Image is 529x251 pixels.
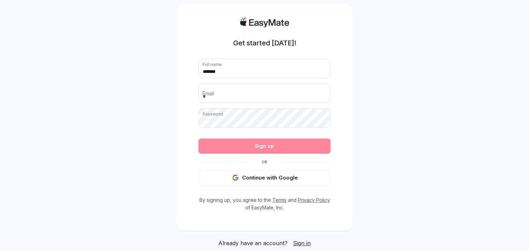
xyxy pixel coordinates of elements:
[298,197,330,203] a: Privacy Policy
[218,239,288,247] span: Already have an account?
[233,38,296,48] h1: Get started [DATE]!
[248,159,281,165] span: Or
[293,239,311,247] a: Sign in
[293,240,311,247] span: Sign in
[272,197,287,203] a: Terms
[198,170,331,185] button: Continue with Google
[198,196,331,211] p: By signing up, you agree to the and of EasyMate, Inc.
